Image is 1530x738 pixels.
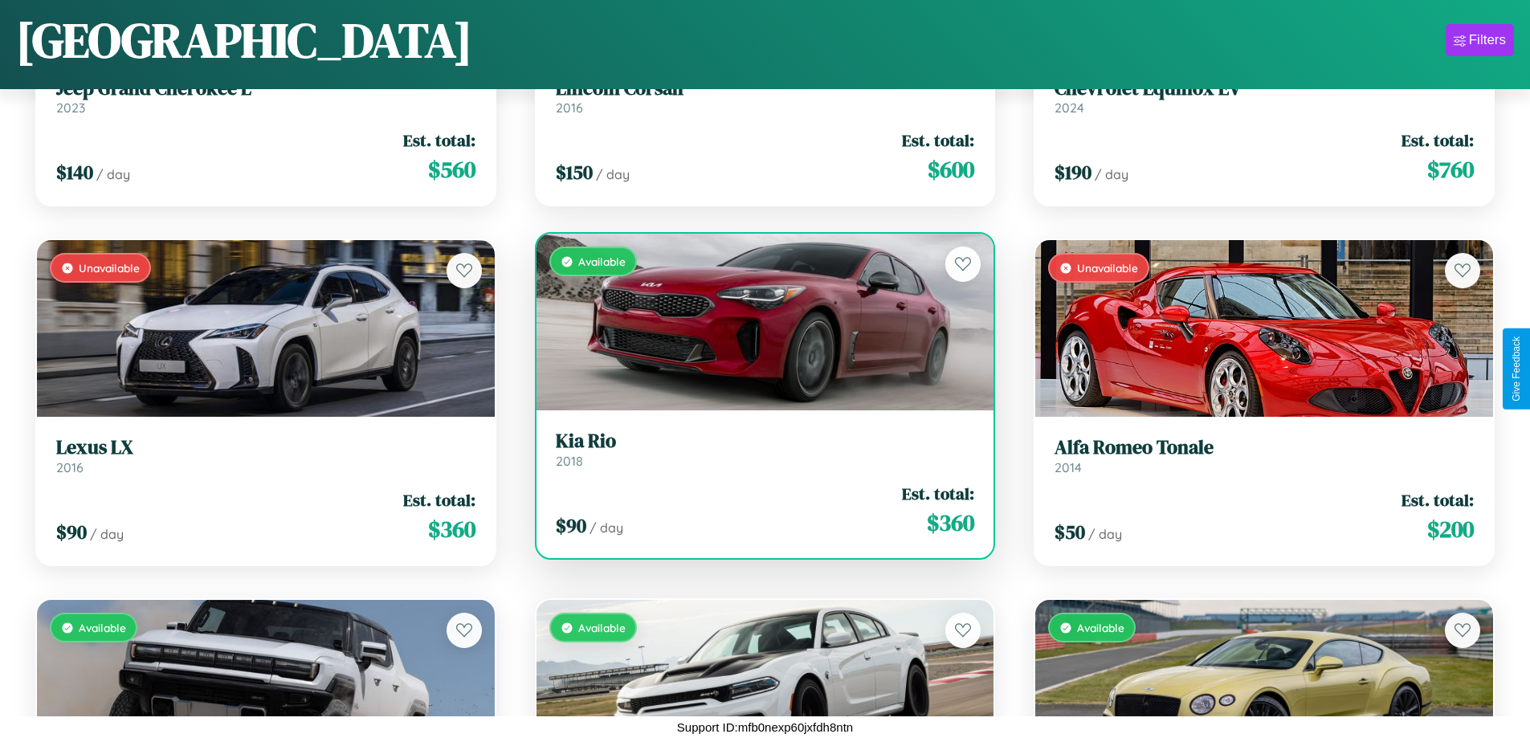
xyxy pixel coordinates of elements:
[428,513,475,545] span: $ 360
[1469,32,1506,48] div: Filters
[927,507,974,539] span: $ 360
[1088,526,1122,542] span: / day
[556,77,975,116] a: Lincoln Corsair2016
[578,255,626,268] span: Available
[56,77,475,116] a: Jeep Grand Cherokee L2023
[403,488,475,512] span: Est. total:
[1511,336,1522,402] div: Give Feedback
[556,430,975,453] h3: Kia Rio
[596,166,630,182] span: / day
[1055,77,1474,116] a: Chevrolet Equinox EV2024
[56,436,475,475] a: Lexus LX2016
[1427,153,1474,186] span: $ 760
[56,459,84,475] span: 2016
[556,453,583,469] span: 2018
[90,526,124,542] span: / day
[902,128,974,152] span: Est. total:
[56,519,87,545] span: $ 90
[1427,513,1474,545] span: $ 200
[1055,159,1091,186] span: $ 190
[1095,166,1128,182] span: / day
[1055,519,1085,545] span: $ 50
[677,716,853,738] p: Support ID: mfb0nexp60jxfdh8ntn
[79,261,140,275] span: Unavailable
[16,7,472,73] h1: [GEOGRAPHIC_DATA]
[79,621,126,634] span: Available
[1055,459,1082,475] span: 2014
[1055,436,1474,475] a: Alfa Romeo Tonale2014
[556,159,593,186] span: $ 150
[96,166,130,182] span: / day
[556,430,975,469] a: Kia Rio2018
[1446,24,1514,56] button: Filters
[928,153,974,186] span: $ 600
[1077,261,1138,275] span: Unavailable
[1401,128,1474,152] span: Est. total:
[902,482,974,505] span: Est. total:
[428,153,475,186] span: $ 560
[590,520,623,536] span: / day
[1077,621,1124,634] span: Available
[56,159,93,186] span: $ 140
[403,128,475,152] span: Est. total:
[56,436,475,459] h3: Lexus LX
[578,621,626,634] span: Available
[1055,436,1474,459] h3: Alfa Romeo Tonale
[556,100,583,116] span: 2016
[1401,488,1474,512] span: Est. total:
[56,100,85,116] span: 2023
[556,512,586,539] span: $ 90
[1055,100,1084,116] span: 2024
